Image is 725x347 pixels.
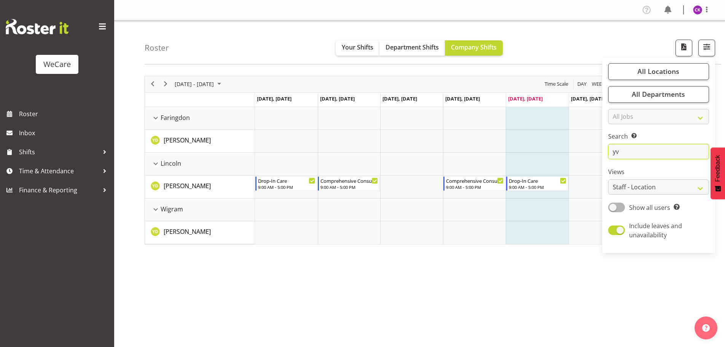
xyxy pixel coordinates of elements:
[320,177,378,184] div: Comprehensive Consult
[257,95,292,102] span: [DATE], [DATE]
[145,107,255,130] td: Faringdon resource
[446,177,504,184] div: Comprehensive Consult
[161,79,171,89] button: Next
[509,177,566,184] div: Drop-In Care
[159,76,172,92] div: next period
[379,40,445,56] button: Department Shifts
[608,167,709,176] label: Views
[320,95,355,102] span: [DATE], [DATE]
[19,146,99,158] span: Shifts
[174,79,215,89] span: [DATE] - [DATE]
[576,79,588,89] button: Timeline Day
[571,95,605,102] span: [DATE], [DATE]
[145,76,695,245] div: Timeline Week of August 15, 2025
[446,184,504,190] div: 9:00 AM - 5:00 PM
[702,324,710,332] img: help-xxl-2.png
[19,108,110,120] span: Roster
[506,176,568,191] div: Yvonne Denny"s event - Drop-In Care Begin From Friday, August 15, 2025 at 9:00:00 AM GMT+12:00 En...
[146,76,159,92] div: previous period
[172,76,226,92] div: August 11 - 17, 2025
[451,43,497,51] span: Company Shifts
[145,130,255,153] td: Yvonne Denny resource
[714,155,721,182] span: Feedback
[591,79,605,89] span: Week
[43,59,71,70] div: WeCare
[318,176,380,191] div: Yvonne Denny"s event - Comprehensive Consult Begin From Tuesday, August 12, 2025 at 9:00:00 AM GM...
[164,136,211,145] a: [PERSON_NAME]
[608,86,709,103] button: All Departments
[342,43,373,51] span: Your Shifts
[443,176,505,191] div: Yvonne Denny"s event - Comprehensive Consult Begin From Thursday, August 14, 2025 at 9:00:00 AM G...
[693,5,702,14] img: chloe-kim10479.jpg
[19,184,99,196] span: Finance & Reporting
[145,153,255,176] td: Lincoln resource
[148,79,158,89] button: Previous
[608,63,709,80] button: All Locations
[258,184,315,190] div: 9:00 AM - 5:00 PM
[382,95,417,102] span: [DATE], [DATE]
[320,184,378,190] div: 9:00 AM - 5:00 PM
[19,165,99,177] span: Time & Attendance
[698,40,715,56] button: Filter Shifts
[445,95,480,102] span: [DATE], [DATE]
[174,79,225,89] button: August 2025
[145,176,255,198] td: Yvonne Denny resource
[6,19,69,34] img: Rosterit website logo
[629,222,682,239] span: Include leaves and unavailability
[577,79,587,89] span: Day
[145,198,255,221] td: Wigram resource
[19,127,110,139] span: Inbox
[255,107,694,244] table: Timeline Week of August 15, 2025
[544,79,569,89] span: Time Scale
[711,147,725,199] button: Feedback - Show survey
[591,79,606,89] button: Timeline Week
[145,43,169,52] h4: Roster
[255,176,317,191] div: Yvonne Denny"s event - Drop-In Care Begin From Monday, August 11, 2025 at 9:00:00 AM GMT+12:00 En...
[509,184,566,190] div: 9:00 AM - 5:00 PM
[164,136,211,144] span: [PERSON_NAME]
[164,227,211,236] a: [PERSON_NAME]
[161,159,181,168] span: Lincoln
[508,95,543,102] span: [DATE], [DATE]
[637,67,679,76] span: All Locations
[386,43,439,51] span: Department Shifts
[145,221,255,244] td: Yvonne Denny resource
[629,203,670,212] span: Show all users
[608,144,709,159] input: Search
[676,40,692,56] button: Download a PDF of the roster according to the set date range.
[161,113,190,122] span: Faringdon
[543,79,570,89] button: Time Scale
[161,205,183,214] span: Wigram
[258,177,315,184] div: Drop-In Care
[336,40,379,56] button: Your Shifts
[164,181,211,190] a: [PERSON_NAME]
[608,132,709,141] label: Search
[445,40,503,56] button: Company Shifts
[632,90,685,99] span: All Departments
